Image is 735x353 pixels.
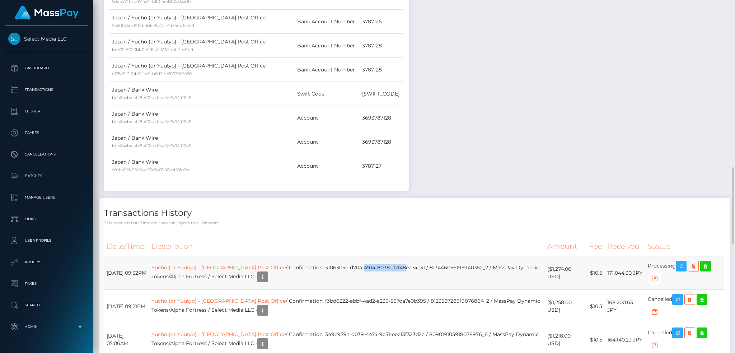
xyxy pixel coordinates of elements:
[8,171,85,181] p: Batches
[295,10,360,34] td: Bank Account Number
[5,167,88,185] a: Batches
[360,130,403,154] td: 3693787128
[645,290,724,323] td: Cancelled
[586,237,605,256] th: Fee
[109,82,295,106] td: Japan / Bank Wire
[112,167,190,172] small: c0cbe9f8-93d3-4c30-8e00-10cef55fc0cc
[545,237,586,256] th: Amount
[109,154,295,178] td: Japan / Bank Wire
[360,154,403,178] td: 3787127
[295,82,360,106] td: Swift Code
[5,275,88,293] a: Taxes
[5,81,88,99] a: Transactions
[8,84,85,95] p: Transactions
[151,298,286,304] a: Yucho (or Yuutyo) - [GEOGRAPHIC_DATA] Post Office
[104,220,724,226] p: * Transactions date/time are shown in payee's local timezone
[5,232,88,250] a: User Profile
[295,130,360,154] td: Account
[645,237,724,256] th: Status
[5,253,88,271] a: API Keys
[112,47,193,52] small: be509e90-0bb0-419f-a347-63bbff4ea9b9
[151,331,286,338] a: Yucho (or Yuutyo) - [GEOGRAPHIC_DATA] Post Office
[112,143,191,148] small: bda64aba-a148-417e-adfa-c5b6a74d1645
[112,71,192,76] small: e138e9f3-7ab7-4ea9-b697-3e2002043560
[149,290,544,323] td: / Confirmation: f3bd6222-abbf-4ad2-a236-567da7e0b395 / 812350728919076864_2 / MassPay Dynamic Tok...
[8,63,85,74] p: Dashboard
[545,256,586,290] td: ($1,274.00 USD)
[5,59,88,77] a: Dashboard
[295,106,360,130] td: Account
[109,10,295,34] td: Japan / Yucho (or Yuutyo) - [GEOGRAPHIC_DATA] Post Office
[8,321,85,332] p: Admin
[5,124,88,142] a: Payees
[8,192,85,203] p: Manage Users
[586,290,605,323] td: $10.5
[5,189,88,206] a: Manage Users
[8,300,85,311] p: Search
[112,119,191,124] small: bda64aba-a148-417e-adfa-c5b6a74d1645
[605,237,645,256] th: Received
[295,58,360,82] td: Bank Account Number
[5,296,88,314] a: Search
[645,256,724,290] td: Processing
[360,82,403,106] td: [SWIFT_CODE]
[605,290,645,323] td: 168,200.63 JPY
[104,207,724,219] h4: Transactions History
[109,130,295,154] td: Japan / Bank Wire
[5,102,88,120] a: Ledger
[8,257,85,268] p: API Keys
[295,154,360,178] td: Account
[360,10,403,34] td: 3787126
[5,36,88,42] span: Select Media LLC
[5,210,88,228] a: Links
[112,95,191,100] small: bda64aba-a148-417e-adfa-c5b6a74d1645
[545,290,586,323] td: ($1,258.00 USD)
[149,237,544,256] th: Description
[586,256,605,290] td: $10.5
[360,106,403,130] td: 3693787128
[149,256,544,290] td: / Confirmation: 3106305c-d70a-4914-8038-d7f48ea74c31 / 813446056195940352_2 / MassPay Dynamic Tok...
[8,149,85,160] p: Cancellations
[8,235,85,246] p: User Profile
[8,106,85,117] p: Ledger
[8,33,20,45] img: Select Media LLC
[360,34,403,58] td: 3787128
[104,290,149,323] td: [DATE] 09:21PM
[5,318,88,336] a: Admin
[104,237,149,256] th: Date/Time
[104,256,149,290] td: [DATE] 09:52PM
[109,34,295,58] td: Japan / Yucho (or Yuutyo) - [GEOGRAPHIC_DATA] Post Office
[360,58,403,82] td: 3787128
[15,6,79,20] img: MassPay Logo
[109,58,295,82] td: Japan / Yucho (or Yuutyo) - [GEOGRAPHIC_DATA] Post Office
[5,145,88,163] a: Cancellations
[8,214,85,224] p: Links
[109,106,295,130] td: Japan / Bank Wire
[295,34,360,58] td: Bank Account Number
[8,127,85,138] p: Payees
[8,278,85,289] p: Taxes
[112,23,194,28] small: 942d035c-d90d-4bfc-8b2b-4d36e5f6cfe9
[151,264,286,271] a: Yucho (or Yuutyo) - [GEOGRAPHIC_DATA] Post Office
[605,256,645,290] td: 171,044.30 JPY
